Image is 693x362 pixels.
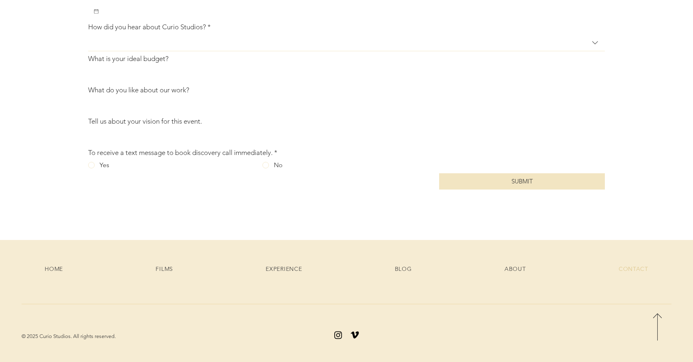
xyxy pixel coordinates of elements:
div: Yes [100,160,109,170]
span: BLOG [395,265,412,273]
label: Tell us about your vision for this event. [88,117,202,126]
span: FILMS [156,265,173,273]
a: EXPERIENCE [221,261,346,277]
a: ABOUT [460,261,571,277]
label: What do you like about our work? [88,86,189,94]
span: ABOUT [505,265,526,273]
span: CONTACT [619,265,648,273]
a: CONTACT [574,261,693,277]
div: No [274,160,283,170]
div: To receive a text message to book discovery call immediately. [88,148,277,157]
a: FILMS [111,261,218,277]
button: How did you hear about Curio Studios? [88,35,605,51]
a: BLOG [350,261,457,277]
span: © 2025 Curio Studios. All rights reserved. [22,333,116,339]
input: Tell us about your vision for this event. [88,129,600,145]
span: SUBMIT [511,178,533,185]
div: required [88,35,605,51]
input: What is your ideal budget? [88,66,600,83]
ul: Social Bar [333,330,360,340]
label: What is your ideal budget? [88,55,169,63]
span: EXPERIENCE [266,265,302,273]
img: Vimeo [350,330,360,340]
span: HOME [45,265,63,273]
button: SUBMIT [439,173,605,190]
input: What do you like about our work? [88,98,600,114]
img: Instagram [333,330,343,340]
